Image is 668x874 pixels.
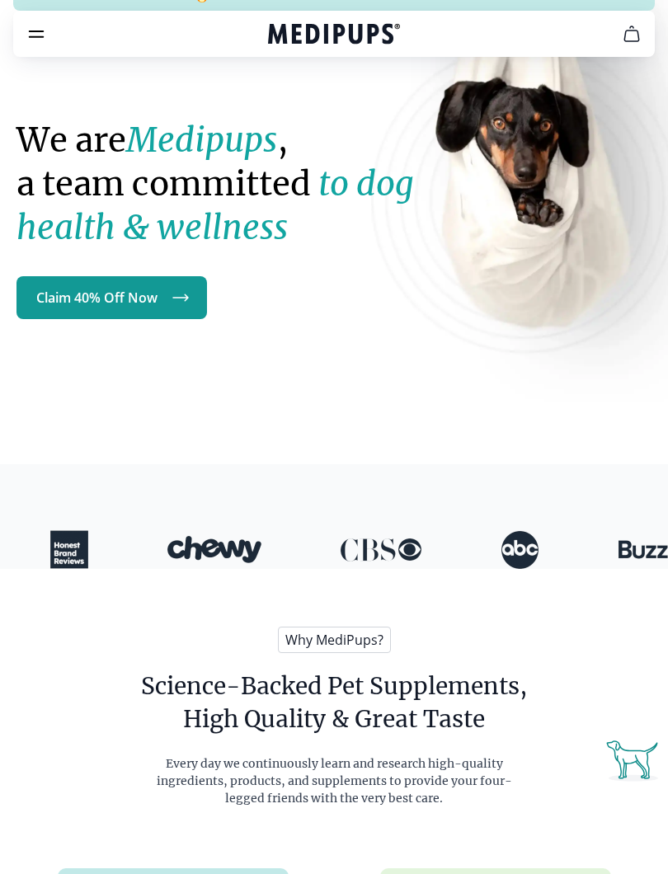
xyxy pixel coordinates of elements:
[126,120,277,161] strong: Medipups
[16,119,488,250] h1: We are , a team committed
[148,755,520,807] p: Every day we continuously learn and research high-quality ingredients, products, and supplements ...
[278,627,391,653] span: Why MediPups?
[26,24,46,44] button: burger-menu
[141,670,527,735] h2: Science-Backed Pet Supplements, High Quality & Great Taste
[16,276,207,319] a: Claim 40% Off Now
[268,21,400,49] a: Medipups
[612,14,652,54] button: cart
